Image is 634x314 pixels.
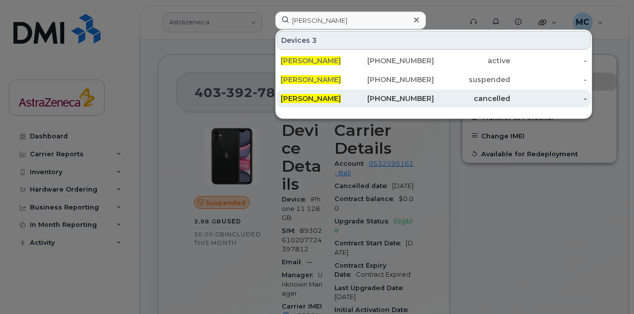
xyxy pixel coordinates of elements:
div: [PHONE_NUMBER] [357,75,434,85]
span: [PERSON_NAME] [281,75,341,84]
div: [PHONE_NUMBER] [357,56,434,66]
span: [PERSON_NAME] [281,94,341,103]
div: - [510,75,587,85]
div: - [510,56,587,66]
a: [PERSON_NAME][PHONE_NUMBER]suspended- [277,71,591,89]
div: suspended [434,75,511,85]
span: [PERSON_NAME] [281,56,341,65]
div: Devices [277,31,591,50]
input: Find something... [275,11,426,29]
a: [PERSON_NAME][PHONE_NUMBER]active- [277,52,591,70]
div: cancelled [434,94,511,104]
div: [PHONE_NUMBER] [357,94,434,104]
span: 3 [312,35,317,45]
div: - [510,94,587,104]
a: [PERSON_NAME][PHONE_NUMBER]cancelled- [277,90,591,107]
div: active [434,56,511,66]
